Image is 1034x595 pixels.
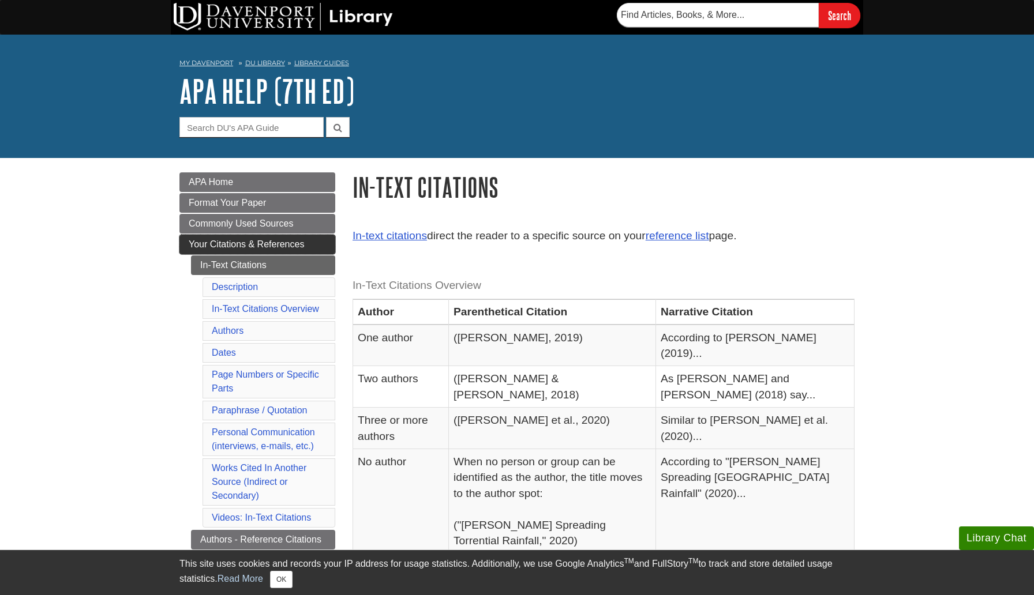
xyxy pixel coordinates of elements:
td: Similar to [PERSON_NAME] et al. (2020)... [656,408,855,449]
a: Library Guides [294,59,349,67]
td: One author [353,325,449,366]
td: When no person or group can be identified as the author, the title moves to the author spot: ("[P... [449,449,656,554]
p: direct the reader to a specific source on your page. [353,228,855,244]
form: Searches DU Library's articles, books, and more [617,3,860,28]
td: ([PERSON_NAME], 2019) [449,325,656,366]
a: My Davenport [179,58,233,68]
input: Search DU's APA Guide [179,117,324,137]
sup: TM [688,557,698,565]
td: No author [353,449,449,554]
a: APA Home [179,172,335,192]
td: Three or more authors [353,408,449,449]
a: DU Library [245,59,285,67]
th: Parenthetical Citation [449,299,656,325]
input: Search [819,3,860,28]
span: Format Your Paper [189,198,266,208]
a: Read More [218,574,263,583]
a: Description [212,282,258,292]
span: Commonly Used Sources [189,219,293,228]
th: Author [353,299,449,325]
td: Two authors [353,366,449,408]
nav: breadcrumb [179,55,855,74]
img: DU Library [174,3,393,31]
button: Library Chat [959,526,1034,550]
td: According to [PERSON_NAME] (2019)... [656,325,855,366]
a: Page Numbers or Specific Parts [212,370,319,393]
input: Find Articles, Books, & More... [617,3,819,27]
a: Dates [212,348,236,357]
a: Personal Communication(interviews, e-mails, etc.) [212,427,315,451]
a: In-text citations [353,229,427,242]
a: Videos: In-Text Citations [212,513,311,522]
a: In-Text Citations [191,255,335,275]
sup: TM [624,557,634,565]
h1: In-Text Citations [353,172,855,202]
a: In-Text Citations Overview [212,304,319,314]
td: As [PERSON_NAME] and [PERSON_NAME] (2018) say... [656,366,855,408]
td: ([PERSON_NAME] et al., 2020) [449,408,656,449]
a: Commonly Used Sources [179,214,335,234]
a: Authors [212,326,243,336]
a: Your Citations & References [179,235,335,254]
a: Paraphrase / Quotation [212,405,307,415]
a: reference list [646,229,709,242]
a: Works Cited In Another Source (Indirect or Secondary) [212,463,306,500]
a: Authors - Reference Citations [191,530,335,549]
th: Narrative Citation [656,299,855,325]
td: ([PERSON_NAME] & [PERSON_NAME], 2018) [449,366,656,408]
td: According to "[PERSON_NAME] Spreading [GEOGRAPHIC_DATA] Rainfall" (2020)... [656,449,855,554]
span: Your Citations & References [189,239,304,249]
div: This site uses cookies and records your IP address for usage statistics. Additionally, we use Goo... [179,557,855,588]
a: Format Your Paper [179,193,335,213]
span: APA Home [189,177,233,187]
caption: In-Text Citations Overview [353,273,855,299]
button: Close [270,571,293,588]
a: APA Help (7th Ed) [179,73,354,109]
